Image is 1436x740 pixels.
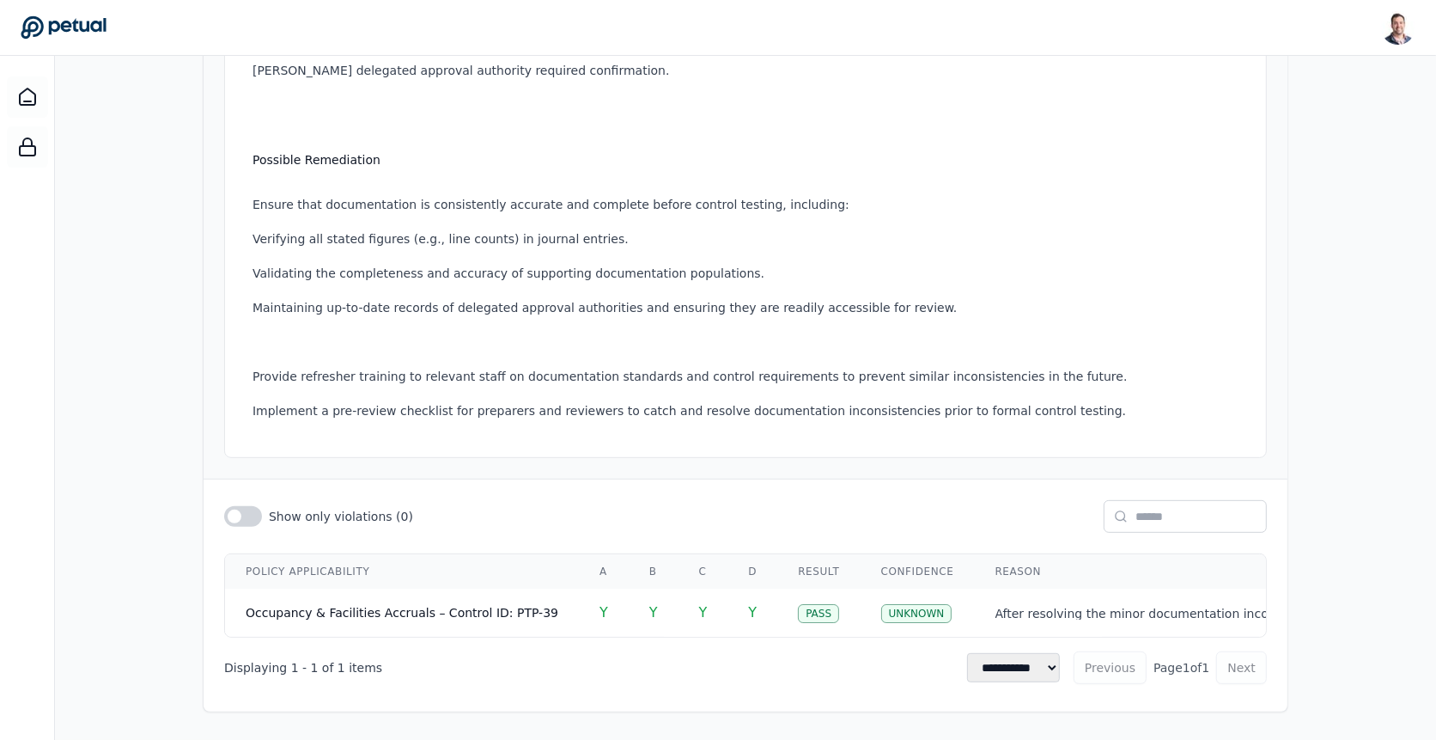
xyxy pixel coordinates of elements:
span: Page 1 of 1 [1153,659,1209,676]
li: [PERSON_NAME] delegated approval authority required confirmation. [253,62,1245,79]
th: Policy Applicability [225,554,579,589]
li: Ensure that documentation is consistently accurate and complete before control testing, including: [253,196,1245,351]
li: Validating the completeness and accuracy of supporting documentation populations. [253,265,1245,282]
li: Verifying all stated figures (e.g., line counts) in journal entries. [253,230,1245,248]
span: Show only violations ( 0 ) [269,508,413,525]
span: Y [649,604,658,621]
a: Go to Dashboard [21,15,106,40]
img: Snir Kodesh [1381,10,1415,45]
button: Previous [1074,651,1147,684]
div: Displaying 1 - 1 of 1 items [224,659,382,676]
span: Occupancy & Facilities Accruals – Control ID: PTP-39 [246,606,558,620]
a: SOC [7,126,48,168]
p: After resolving the minor documentation inconsistencies (correcting the stated line count in Attr... [995,606,1284,622]
th: Confidence [861,554,975,589]
a: Dashboard [7,76,48,118]
th: D [727,554,777,589]
button: Next [1216,651,1267,684]
div: Pass [798,604,839,623]
li: Provide refresher training to relevant staff on documentation standards and control requirements ... [253,368,1245,385]
li: Maintaining up-to-date records of delegated approval authorities and ensuring they are readily ac... [253,299,1245,316]
th: Reason [975,554,1305,589]
li: Implement a pre-review checklist for preparers and reviewers to catch and resolve documentation i... [253,402,1245,419]
span: Y [699,604,708,621]
th: A [579,554,629,589]
th: C [678,554,728,589]
div: UNKNOWN [881,604,952,623]
th: B [629,554,678,589]
th: Result [777,554,860,589]
h3: Possible Remediation [253,151,1245,168]
span: Y [748,604,757,621]
span: Y [599,604,608,621]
